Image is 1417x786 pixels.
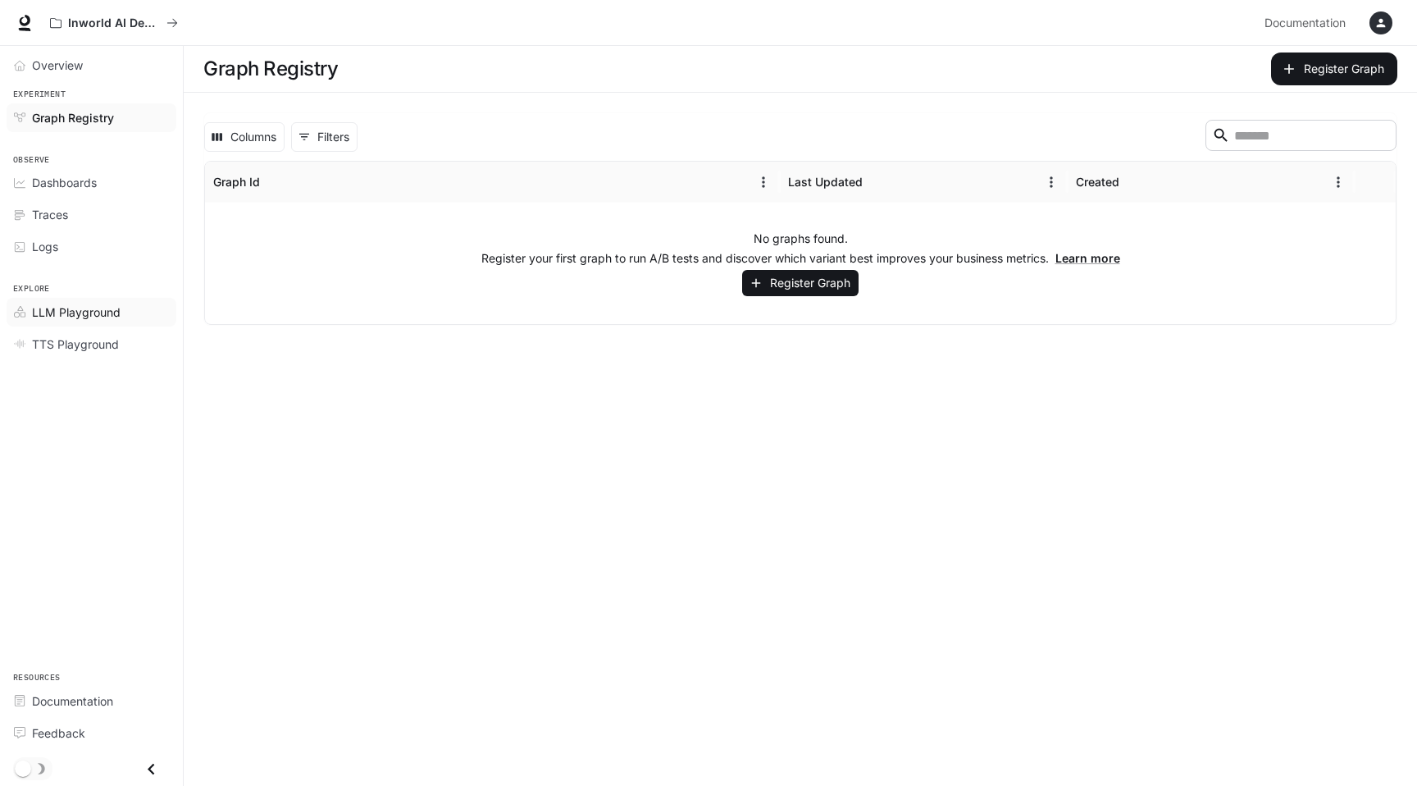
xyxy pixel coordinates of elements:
span: Documentation [32,692,113,710]
a: Documentation [1258,7,1358,39]
div: Graph Id [213,175,260,189]
span: Traces [32,206,68,223]
span: Graph Registry [32,109,114,126]
button: Select columns [204,122,285,152]
p: Register your first graph to run A/B tests and discover which variant best improves your business... [481,250,1120,267]
p: Inworld AI Demos [68,16,160,30]
button: Close drawer [133,752,170,786]
button: Sort [262,170,286,194]
div: Search [1205,120,1396,154]
a: Learn more [1055,251,1120,265]
a: Graph Registry [7,103,176,132]
button: Menu [1326,170,1351,194]
a: Logs [7,232,176,261]
a: Documentation [7,687,176,715]
button: Sort [864,170,889,194]
a: Feedback [7,719,176,747]
a: LLM Playground [7,298,176,327]
button: Menu [751,170,776,194]
a: TTS Playground [7,330,176,359]
button: All workspaces [43,7,185,39]
span: LLM Playground [32,304,121,321]
p: No graphs found. [754,231,848,247]
div: Created [1076,175,1119,189]
button: Register Graph [742,270,859,297]
span: Overview [32,57,83,74]
span: TTS Playground [32,336,119,353]
span: Dashboards [32,174,97,191]
span: Documentation [1264,13,1346,34]
span: Logs [32,238,58,255]
a: Dashboards [7,168,176,197]
a: Overview [7,51,176,80]
div: Last Updated [788,175,863,189]
button: Show filters [291,122,358,152]
button: Menu [1039,170,1064,194]
a: Traces [7,200,176,229]
h1: Graph Registry [203,53,338,85]
span: Dark mode toggle [15,759,31,777]
span: Feedback [32,724,85,742]
button: Register Graph [1271,53,1397,85]
button: Sort [1121,170,1146,194]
